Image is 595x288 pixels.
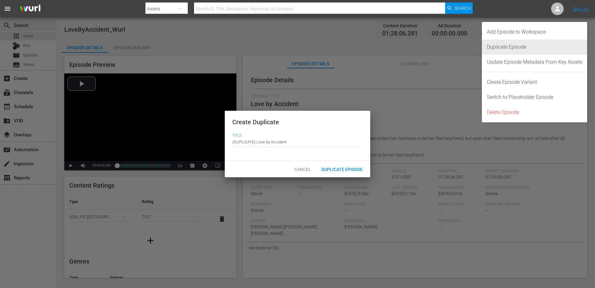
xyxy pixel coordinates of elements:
[289,167,316,172] span: Cancel
[15,2,45,16] img: ans4CAIJ8jUAAAAAAAAAAAAAAAAAAAAAAAAgQb4GAAAAAAAAAAAAAAAAAAAAAAAAJMjXAAAAAAAAAAAAAAAAAAAAAAAAgAT5G...
[316,167,368,172] span: Duplicate Episode
[454,3,471,14] span: Search
[232,118,279,126] span: Create Duplicate
[487,105,582,120] div: Delete Episode
[487,75,582,90] div: Create Episode Variant
[445,3,473,14] button: Search
[487,24,582,40] div: Add Episode to Workspace
[232,133,360,138] span: Title
[487,40,582,55] div: Duplicate Episode
[316,163,368,175] button: Duplicate Episode
[487,55,582,70] div: Update Episode Metadata From Key Assets
[573,6,589,11] a: Sign Out
[487,90,582,105] div: Switch to Placeholder Episode
[289,163,316,175] button: Cancel
[4,5,11,13] span: menu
